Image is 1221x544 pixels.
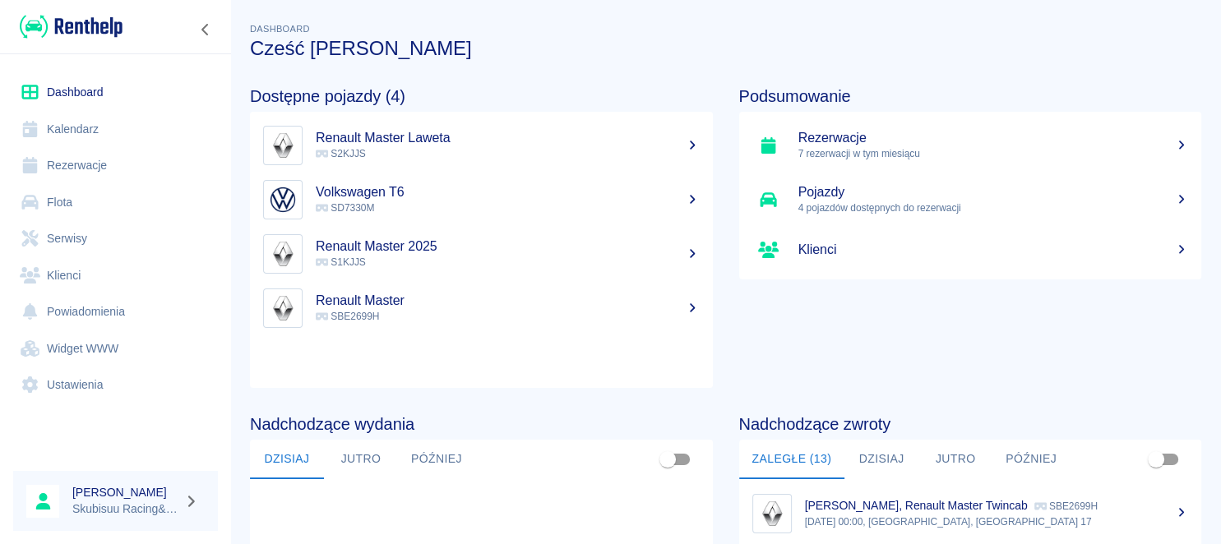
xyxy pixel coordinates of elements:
[798,184,1189,201] h5: Pojazdy
[739,173,1202,227] a: Pojazdy4 pojazdów dostępnych do rezerwacji
[316,311,379,322] span: SBE2699H
[739,227,1202,273] a: Klienci
[13,184,218,221] a: Flota
[1140,444,1172,475] span: Pokaż przypisane tylko do mnie
[267,130,298,161] img: Image
[739,486,1202,541] a: Image[PERSON_NAME], Renault Master Twincab SBE2699H[DATE] 00:00, [GEOGRAPHIC_DATA], [GEOGRAPHIC_D...
[13,220,218,257] a: Serwisy
[250,440,324,479] button: Dzisiaj
[316,148,366,159] span: S2KJJS
[13,293,218,330] a: Powiadomienia
[316,238,700,255] h5: Renault Master 2025
[798,146,1189,161] p: 7 rezerwacji w tym miesiącu
[324,440,398,479] button: Jutro
[250,281,713,335] a: ImageRenault Master SBE2699H
[316,202,374,214] span: SD7330M
[13,257,218,294] a: Klienci
[844,440,918,479] button: Dzisiaj
[739,118,1202,173] a: Rezerwacje7 rezerwacji w tym miesiącu
[316,256,366,268] span: S1KJJS
[918,440,992,479] button: Jutro
[805,499,1028,512] p: [PERSON_NAME], Renault Master Twincab
[267,238,298,270] img: Image
[739,440,845,479] button: Zaległe (13)
[250,37,1201,60] h3: Cześć [PERSON_NAME]
[798,201,1189,215] p: 4 pojazdów dostępnych do rezerwacji
[267,184,298,215] img: Image
[250,414,713,434] h4: Nadchodzące wydania
[316,184,700,201] h5: Volkswagen T6
[652,444,683,475] span: Pokaż przypisane tylko do mnie
[13,330,218,367] a: Widget WWW
[316,130,700,146] h5: Renault Master Laweta
[193,19,218,40] button: Zwiń nawigację
[13,147,218,184] a: Rezerwacje
[250,118,713,173] a: ImageRenault Master Laweta S2KJJS
[398,440,475,479] button: Później
[739,414,1202,434] h4: Nadchodzące zwroty
[316,293,700,309] h5: Renault Master
[250,227,713,281] a: ImageRenault Master 2025 S1KJJS
[72,484,178,500] h6: [PERSON_NAME]
[20,13,123,40] img: Renthelp logo
[250,24,310,34] span: Dashboard
[756,498,788,529] img: Image
[13,367,218,403] a: Ustawienia
[798,242,1189,258] h5: Klienci
[739,86,1202,106] h4: Podsumowanie
[13,111,218,148] a: Kalendarz
[13,74,218,111] a: Dashboard
[798,130,1189,146] h5: Rezerwacje
[250,86,713,106] h4: Dostępne pojazdy (4)
[250,173,713,227] a: ImageVolkswagen T6 SD7330M
[72,500,178,518] p: Skubisuu Racing&Rent
[1034,500,1098,512] p: SBE2699H
[267,293,298,324] img: Image
[805,514,1189,529] p: [DATE] 00:00, [GEOGRAPHIC_DATA], [GEOGRAPHIC_DATA] 17
[13,13,123,40] a: Renthelp logo
[992,440,1070,479] button: Później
